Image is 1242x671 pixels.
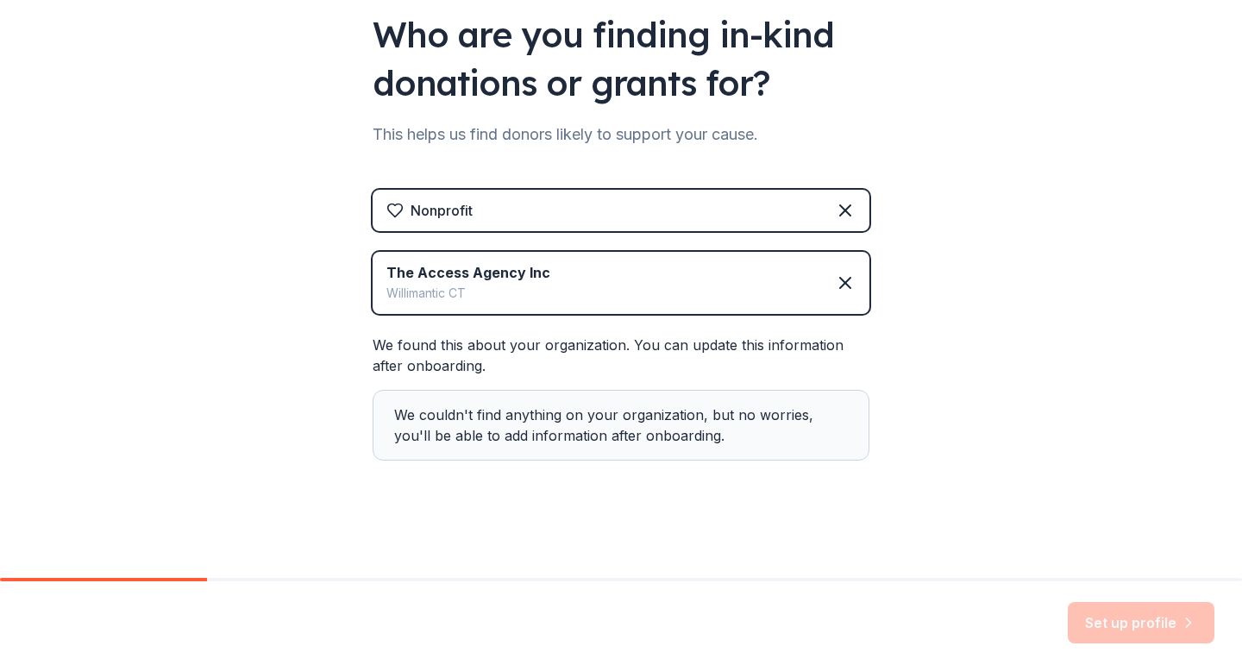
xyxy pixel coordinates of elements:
div: Nonprofit [411,200,473,221]
div: This helps us find donors likely to support your cause. [373,121,869,148]
div: Willimantic CT [386,283,550,304]
div: Who are you finding in-kind donations or grants for? [373,10,869,107]
div: We couldn't find anything on your organization, but no worries, you'll be able to add information... [373,390,869,461]
div: We found this about your organization. You can update this information after onboarding. [373,335,869,461]
div: The Access Agency Inc [386,262,550,283]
